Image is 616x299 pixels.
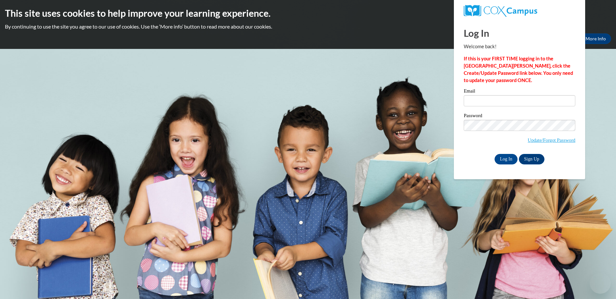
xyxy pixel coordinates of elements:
[464,113,575,120] label: Password
[528,138,575,143] a: Update/Forgot Password
[464,5,537,17] img: COX Campus
[464,56,573,83] strong: If this is your FIRST TIME logging in to the [GEOGRAPHIC_DATA][PERSON_NAME], click the Create/Upd...
[464,89,575,95] label: Email
[519,154,544,164] a: Sign Up
[464,43,575,50] p: Welcome back!
[5,23,611,30] p: By continuing to use the site you agree to our use of cookies. Use the ‘More info’ button to read...
[590,273,611,294] iframe: Button to launch messaging window
[580,33,611,44] a: More Info
[495,154,518,164] input: Log In
[464,26,575,40] h1: Log In
[5,7,611,20] h2: This site uses cookies to help improve your learning experience.
[464,5,575,17] a: COX Campus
